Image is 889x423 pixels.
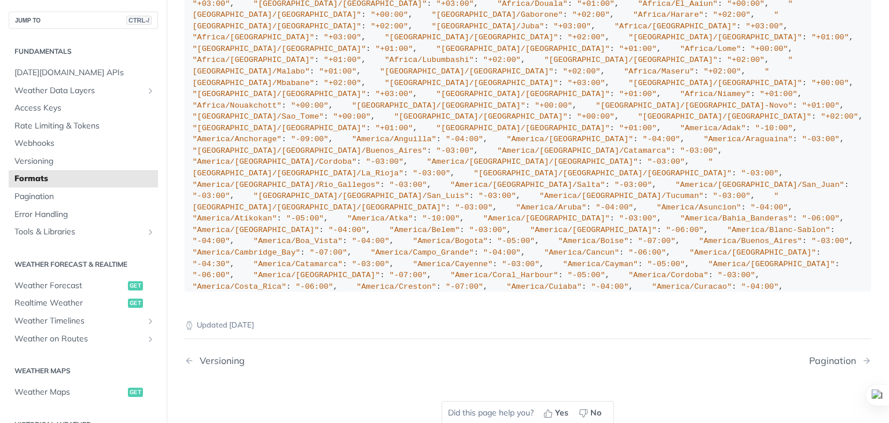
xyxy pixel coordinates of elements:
span: "America/[GEOGRAPHIC_DATA]" [506,135,633,144]
span: "America/[GEOGRAPHIC_DATA]" [689,248,816,257]
span: "America/[GEOGRAPHIC_DATA]" [530,226,657,234]
span: "-06:00" [629,248,666,257]
span: "+02:00" [572,10,610,19]
span: "+00:00" [751,45,788,53]
span: "America/Costa_Rica" [193,282,286,291]
span: "+01:00" [319,67,357,76]
span: "-03:00" [502,260,539,268]
a: Weather Forecastget [9,277,158,295]
span: "America/Cambridge_Bay" [193,248,300,257]
span: "[GEOGRAPHIC_DATA]/Mbabane" [193,67,770,87]
nav: Pagination Controls [185,344,871,378]
span: "-04:00" [596,203,633,212]
span: "America/Aruba" [516,203,587,212]
a: Weather Mapsget [9,384,158,401]
a: Pagination [9,188,158,205]
span: "-03:00" [647,157,685,166]
span: "+03:00" [324,33,361,42]
span: "America/Belem" [390,226,460,234]
span: "Africa/Maseru" [624,67,695,76]
a: Previous Page: Versioning [185,355,479,366]
span: "-04:00" [591,282,629,291]
span: "+01:00" [619,90,657,98]
span: "-03:00" [713,192,751,200]
span: "America/Coral_Harbour" [450,271,558,279]
span: Weather Timelines [14,315,143,327]
span: "America/Bogota" [413,237,488,245]
div: Versioning [194,355,245,366]
span: "America/Creston" [357,282,436,291]
span: "-03:00" [469,226,507,234]
span: "-05:00" [568,271,605,279]
span: "-06:00" [193,271,230,279]
span: "America/[GEOGRAPHIC_DATA]/Tucuman" [539,192,704,200]
span: "-04:00" [483,248,521,257]
span: Versioning [14,156,155,167]
span: "+02:00" [821,112,858,121]
span: "[GEOGRAPHIC_DATA]/[GEOGRAPHIC_DATA]/Buenos_Aires" [193,146,427,155]
span: [DATE][DOMAIN_NAME] APIs [14,67,155,79]
span: "-04:00" [751,203,788,212]
span: "+01:00" [811,33,849,42]
span: "America/Buenos_Aires" [699,237,802,245]
span: "-07:00" [390,271,427,279]
span: "-03:00" [193,192,230,200]
span: "America/Curacao" [652,282,732,291]
span: "[GEOGRAPHIC_DATA]/Malabo" [193,56,793,76]
a: Next Page: Pagination [809,355,871,366]
span: "America/[GEOGRAPHIC_DATA]" [708,260,835,268]
span: "America/[GEOGRAPHIC_DATA]/Rio_Gallegos" [193,181,380,189]
span: "+01:00" [375,45,413,53]
span: "-05:00" [497,237,535,245]
span: "-04:00" [328,226,366,234]
span: "+02:00" [568,33,605,42]
span: "+01:00" [760,90,798,98]
span: "America/Blanc-Sablon" [727,226,830,234]
span: "[GEOGRAPHIC_DATA]/[GEOGRAPHIC_DATA]" [544,56,718,64]
span: "+01:00" [324,56,361,64]
span: "America/[GEOGRAPHIC_DATA]" [193,226,319,234]
span: "[GEOGRAPHIC_DATA]/[GEOGRAPHIC_DATA]" [380,67,554,76]
span: Formats [14,173,155,185]
button: No [575,404,608,422]
span: "America/[GEOGRAPHIC_DATA]/Catamarca" [497,146,671,155]
span: "-06:00" [802,214,840,223]
span: "-04:00" [446,135,483,144]
span: "-03:00" [802,135,840,144]
span: "[GEOGRAPHIC_DATA]/[GEOGRAPHIC_DATA]" [352,101,526,110]
span: "Africa/Niamey" [680,90,751,98]
span: "-07:00" [446,282,483,291]
span: "Africa/Nouakchott" [193,101,282,110]
span: "+02:00" [704,67,741,76]
span: "Africa/Harare" [633,10,704,19]
span: "-03:00" [479,192,516,200]
button: JUMP TOCTRL-/ [9,12,158,29]
span: "America/[GEOGRAPHIC_DATA]/Salta" [450,181,605,189]
span: "+01:00" [802,101,840,110]
span: "[GEOGRAPHIC_DATA]/[GEOGRAPHIC_DATA]" [629,33,802,42]
span: "Africa/Lubumbashi" [385,56,474,64]
span: "[GEOGRAPHIC_DATA]/[GEOGRAPHIC_DATA]" [193,10,779,31]
span: "+02:00" [370,22,408,31]
span: get [128,388,143,397]
span: "-03:00" [366,157,403,166]
span: No [590,407,601,419]
span: "America/Adak" [680,124,745,133]
span: "-04:00" [193,237,230,245]
span: Realtime Weather [14,297,125,309]
span: "-06:00" [666,226,704,234]
span: "+00:00" [535,101,572,110]
a: Realtime Weatherget [9,295,158,312]
span: "America/[GEOGRAPHIC_DATA]" [254,271,380,279]
a: Tools & LibrariesShow subpages for Tools & Libraries [9,223,158,241]
span: "-04:00" [642,135,680,144]
span: "America/Bahia_Banderas" [680,214,792,223]
span: Yes [555,407,568,419]
span: "-09:00" [291,135,329,144]
span: "America/[GEOGRAPHIC_DATA]/Cordoba" [193,157,357,166]
span: "America/Atka" [347,214,413,223]
span: "Africa/[GEOGRAPHIC_DATA]" [615,22,737,31]
span: Tools & Libraries [14,226,143,238]
span: "-04:00" [352,237,390,245]
span: "America/Cayenne" [413,260,493,268]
